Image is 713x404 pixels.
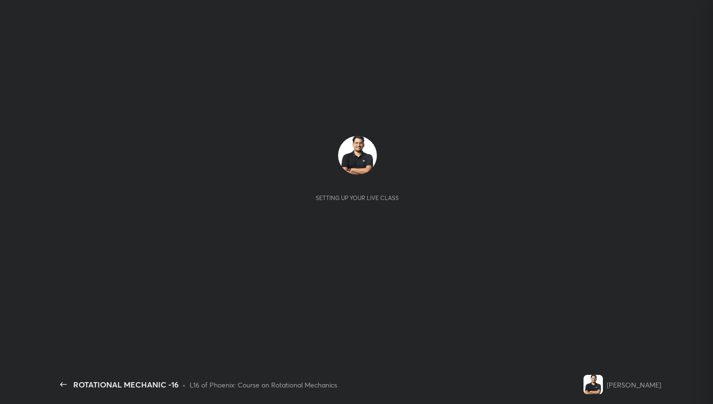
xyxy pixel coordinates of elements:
div: [PERSON_NAME] [607,380,661,390]
img: ceabdeb00eb74dbfa2d72374b0a91b33.jpg [338,136,377,175]
div: ROTATIONAL MECHANIC -16 [73,379,178,390]
img: ceabdeb00eb74dbfa2d72374b0a91b33.jpg [583,375,603,394]
div: Setting up your live class [316,194,399,202]
div: L16 of Phoenix: Course on Rotational Mechanics [190,380,337,390]
div: • [182,380,186,390]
